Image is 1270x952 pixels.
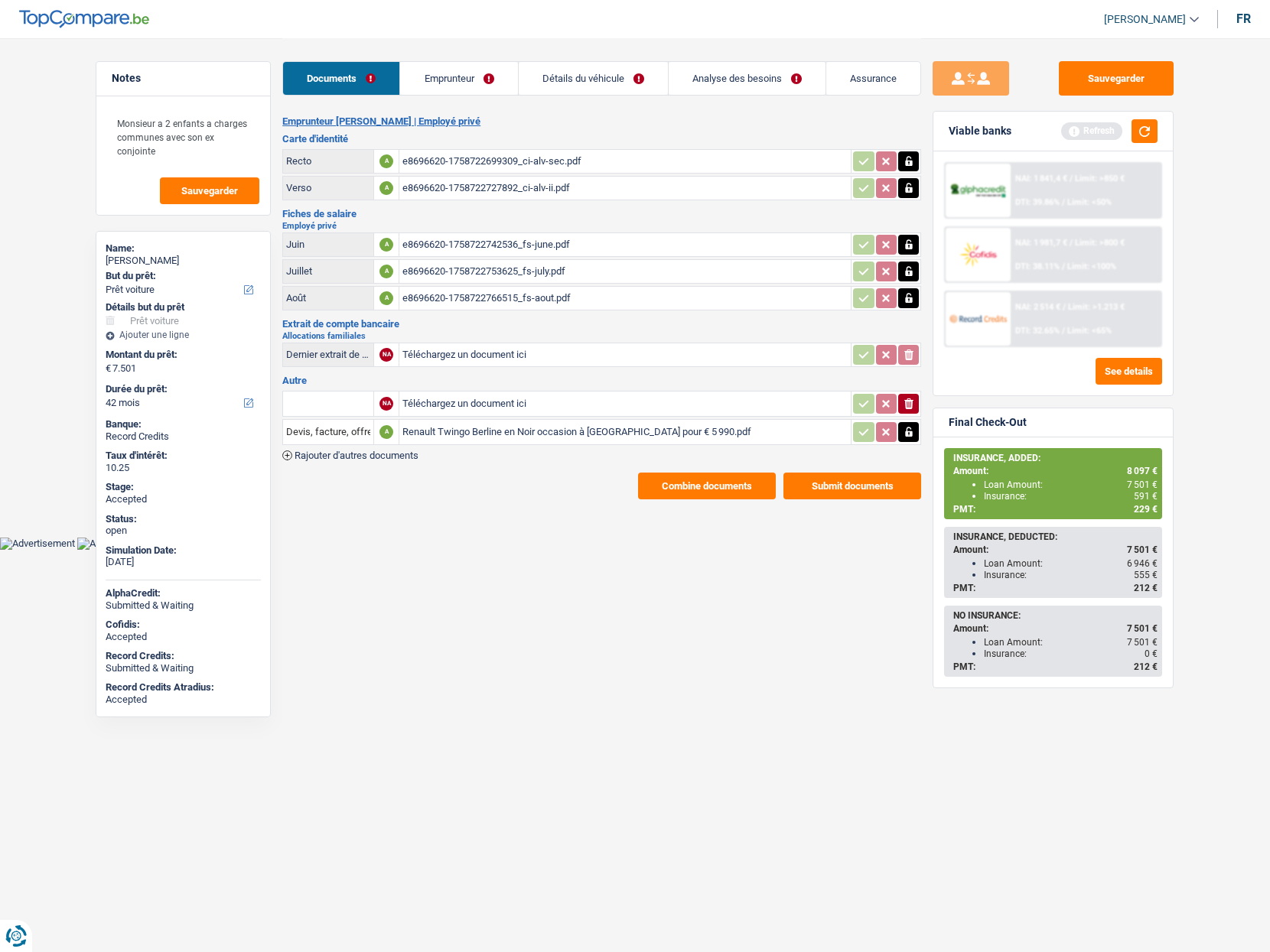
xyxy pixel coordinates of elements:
img: Advertisement [77,538,152,550]
div: Amount: [953,544,1158,555]
div: Cofidis: [106,619,261,631]
span: DTI: 38.11% [1015,262,1060,271]
div: Ajouter une ligne [106,330,261,340]
div: Status: [106,513,261,525]
div: Record Credits [106,431,261,443]
div: Loan Amount: [984,558,1158,569]
div: A [379,291,393,305]
button: Rajouter d'autres documents [282,450,418,460]
div: PMT: [953,504,1158,515]
span: / [1063,302,1066,312]
span: Limit: <65% [1067,326,1112,336]
span: 555 € [1134,570,1158,580]
span: NAI: 1 841,4 € [1015,174,1067,184]
div: Submitted & Waiting [106,599,261,612]
span: / [1062,197,1065,207]
div: Record Credits Atradius: [106,681,261,694]
h5: Notes [112,72,255,85]
div: e8696620-1758722742536_fs-june.pdf [402,233,848,256]
span: 7 501 € [1127,623,1158,634]
span: / [1062,326,1065,336]
div: A [379,425,393,439]
div: NA [379,348,393,362]
span: 7 501 € [1127,637,1158,648]
span: Limit: >800 € [1075,238,1125,248]
div: e8696620-1758722727892_ci-alv-ii.pdf [402,177,848,200]
div: Verso [286,182,370,193]
img: Record Credits [949,304,1006,333]
div: e8696620-1758722766515_fs-aout.pdf [402,287,848,310]
div: e8696620-1758722699309_ci-alv-sec.pdf [402,150,848,173]
a: Détails du véhicule [519,62,668,95]
div: [DATE] [106,556,261,568]
button: Sauvegarder [1059,61,1174,96]
h3: Extrait de compte bancaire [282,319,921,329]
span: 7 501 € [1127,479,1158,490]
div: Name: [106,242,261,255]
h3: Fiches de salaire [282,209,921,219]
div: Loan Amount: [984,637,1158,648]
div: Dernier extrait de compte pour vos allocations familiales [286,349,370,360]
img: AlphaCredit [949,182,1006,200]
div: INSURANCE, DEDUCTED: [953,531,1158,542]
span: DTI: 32.65% [1015,326,1060,336]
span: / [1062,262,1065,271]
div: A [379,154,393,168]
div: Détails but du prêt [106,301,261,314]
span: € [106,362,111,375]
div: NA [379,397,393,411]
img: Cofidis [949,240,1006,268]
div: Renault Twingo Berline en Noir occasion à [GEOGRAPHIC_DATA] pour € 5 990.pdf [402,421,848,444]
a: Emprunteur [400,62,517,95]
img: TopCompare Logo [19,10,149,28]
div: Amount: [953,466,1158,476]
span: Limit: >850 € [1075,174,1125,184]
h2: Allocations familiales [282,332,921,340]
span: [PERSON_NAME] [1104,13,1186,26]
div: open [106,525,261,537]
div: Submitted & Waiting [106,662,261,674]
div: Simulation Date: [106,544,261,557]
span: Limit: >1.213 € [1068,302,1125,312]
button: Sauvegarder [160,177,259,204]
label: But du prêt: [106,270,258,282]
span: Sauvegarder [181,186,238,196]
h3: Autre [282,375,921,385]
span: 0 € [1145,648,1158,659]
span: 591 € [1134,491,1158,502]
span: NAI: 2 514 € [1015,302,1060,312]
div: INSURANCE, ADDED: [953,453,1158,463]
span: 212 € [1134,583,1158,593]
div: Accepted [106,694,261,706]
div: A [379,181,393,195]
div: AlphaCredit: [106,587,261,599]
div: A [379,238,393,252]
div: Juin [286,239,370,250]
h2: Emprunteur [PERSON_NAME] | Employé privé [282,115,921,128]
div: Stage: [106,481,261,493]
div: Taux d'intérêt: [106,450,261,462]
span: Limit: <100% [1067,262,1116,271]
a: [PERSON_NAME] [1092,7,1199,32]
div: Août [286,292,370,304]
button: Submit documents [783,473,921,499]
span: 229 € [1134,504,1158,515]
button: See details [1096,358,1162,385]
div: 10.25 [106,462,261,474]
div: A [379,265,393,278]
div: Accepted [106,631,261,643]
a: Assurance [826,62,920,95]
div: PMT: [953,583,1158,593]
div: Banque: [106,418,261,431]
span: Rajouter d'autres documents [295,450,418,460]
span: 8 097 € [1127,466,1158,476]
span: Limit: <50% [1067,197,1112,207]
h3: Carte d'identité [282,134,921,144]
h2: Employé privé [282,222,921,230]
span: 7 501 € [1127,544,1158,555]
span: NAI: 1 981,7 € [1015,238,1067,248]
div: Juillet [286,265,370,277]
div: [PERSON_NAME] [106,255,261,267]
span: 212 € [1134,661,1158,672]
div: fr [1236,11,1251,26]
